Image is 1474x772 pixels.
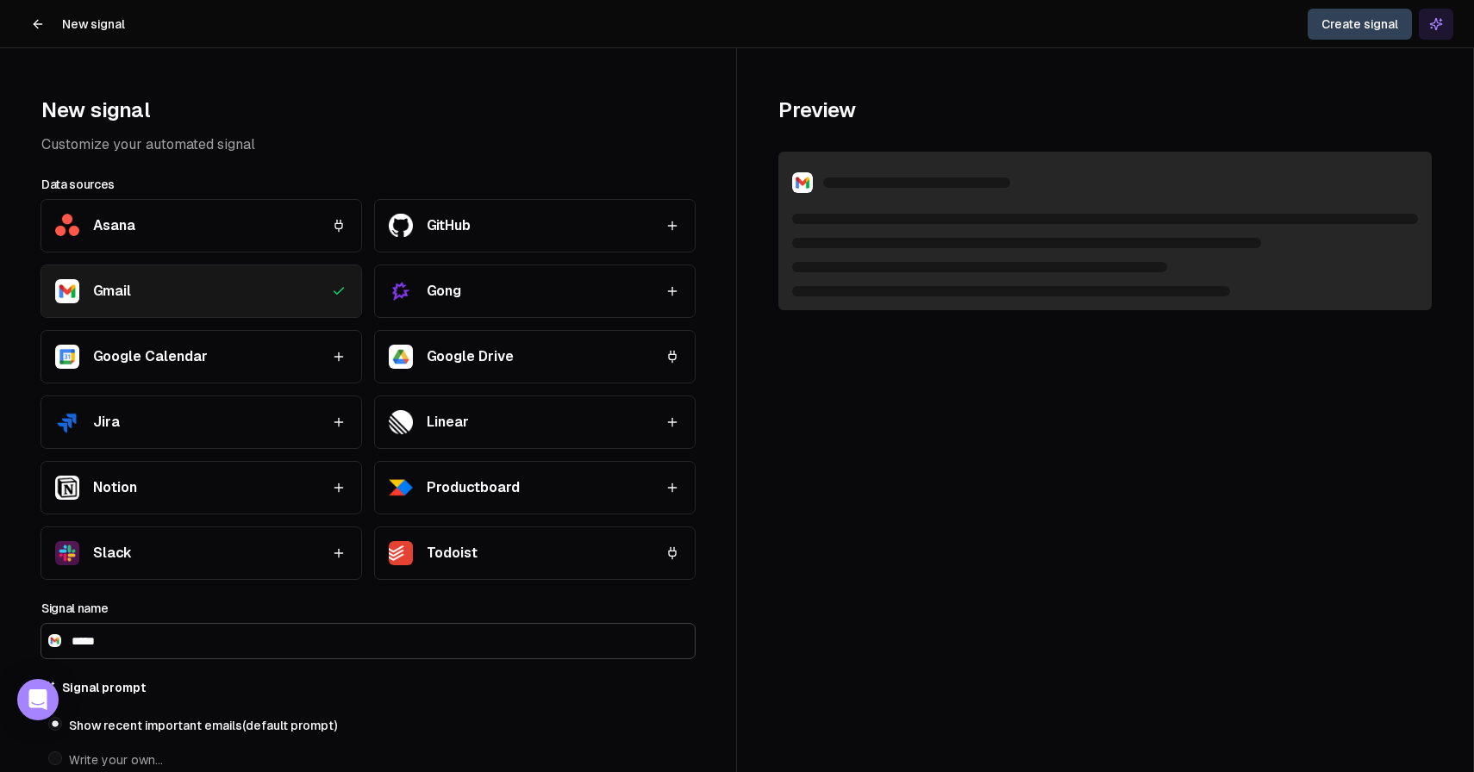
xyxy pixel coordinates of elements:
button: SlackSlack [41,527,361,579]
div: Google Drive [427,346,514,367]
div: Notion [93,477,137,498]
div: Google Calendar [93,346,208,367]
img: Google Calendar [55,345,79,369]
div: Open Intercom Messenger [17,679,59,720]
button: LinearLinear [375,396,695,448]
h3: Data sources [41,176,695,193]
h1: New signal [62,16,125,33]
img: Gmail [48,634,61,647]
div: Productboard [427,477,520,498]
img: Asana [55,214,79,236]
img: Notion [55,476,79,500]
img: Linear [389,410,413,434]
img: Google Drive [389,345,413,369]
img: Slack [55,541,79,565]
div: Slack [93,543,131,563]
span: Write your own… [69,751,163,769]
p: Customize your automated signal [41,134,695,155]
div: Asana [93,215,135,236]
h2: Preview [778,90,1433,131]
button: JiraJira [41,396,361,448]
img: Gong [389,279,413,303]
button: NotionNotion [41,462,361,514]
button: Google CalendarGoogle Calendar [41,331,361,383]
div: Gmail [93,281,131,302]
img: Todoist [389,541,413,565]
button: GongGong [375,265,695,317]
h3: Signal name [41,600,695,617]
button: GitHubGitHub [375,200,695,252]
img: GitHub [389,214,413,237]
div: GitHub [427,215,471,236]
div: Todoist [427,543,478,563]
img: Gmail [792,172,813,193]
img: Gmail [55,279,79,303]
h1: New signal [41,90,695,131]
div: Gong [427,281,461,302]
button: Show recent important emails(default prompt) [48,717,62,731]
div: Jira [93,412,120,433]
img: Productboard [389,476,413,500]
span: Show recent important emails (default prompt) [69,717,337,734]
button: Create signal [1308,9,1412,40]
button: AsanaAsana [41,200,361,252]
button: ProductboardProductboard [375,462,695,514]
div: Linear [427,412,469,433]
button: GmailGmail [41,265,361,317]
img: Jira [55,410,79,434]
button: Google DriveGoogle Drive [375,331,695,383]
h3: Signal prompt [62,679,146,696]
button: TodoistTodoist [375,527,695,579]
button: Write your own… [48,751,62,765]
